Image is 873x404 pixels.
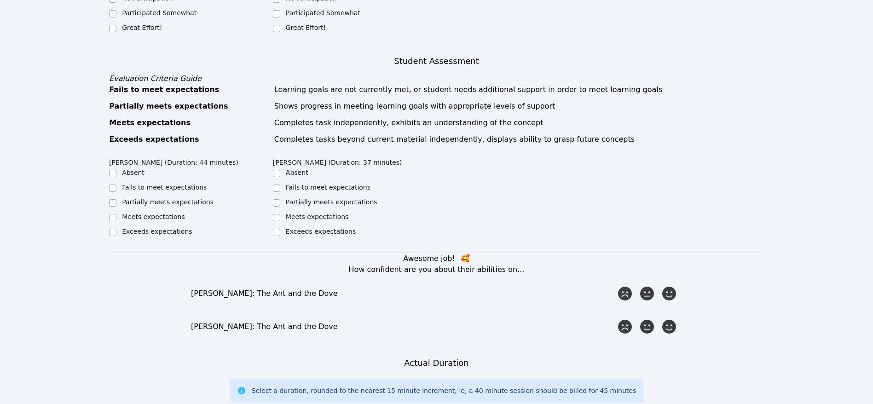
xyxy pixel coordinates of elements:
label: Meets expectations [122,213,185,220]
div: Learning goals are not currently met, or student needs additional support in order to meet learni... [274,84,764,95]
label: Absent [286,169,308,176]
div: Partially meets expectations [109,101,269,112]
legend: [PERSON_NAME] (Duration: 37 minutes) [273,154,402,168]
span: kisses [461,254,470,263]
label: Partially meets expectations [122,198,214,206]
label: Exceeds expectations [122,228,192,235]
div: [PERSON_NAME]: The Ant and the Dove [191,288,616,299]
label: Participated Somewhat [122,9,197,17]
label: Partially meets expectations [286,198,377,206]
label: Great Effort! [122,24,162,31]
label: Fails to meet expectations [286,184,370,191]
label: Fails to meet expectations [122,184,207,191]
label: Participated Somewhat [286,9,360,17]
label: Absent [122,169,145,176]
label: Meets expectations [286,213,349,220]
div: Exceeds expectations [109,134,269,145]
label: Great Effort! [286,24,326,31]
span: Awesome job! [403,254,455,263]
div: Shows progress in meeting learning goals with appropriate levels of support [274,101,764,112]
span: How confident are you about their abilities on... [349,265,525,274]
div: Meets expectations [109,117,269,128]
div: [PERSON_NAME]: The Ant and the Dove [191,321,616,332]
h3: Actual Duration [404,357,468,369]
div: Fails to meet expectations [109,84,269,95]
label: Exceeds expectations [286,228,356,235]
div: Select a duration, rounded to the nearest 15 minute increment; ie, a 40 minute session should be ... [252,386,636,395]
div: Completes tasks beyond current material independently, displays ability to grasp future concepts [274,134,764,145]
div: Evaluation Criteria Guide [109,73,764,84]
h3: Student Assessment [109,55,764,68]
legend: [PERSON_NAME] (Duration: 44 minutes) [109,154,238,168]
div: Completes task independently, exhibits an understanding of the concept [274,117,764,128]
